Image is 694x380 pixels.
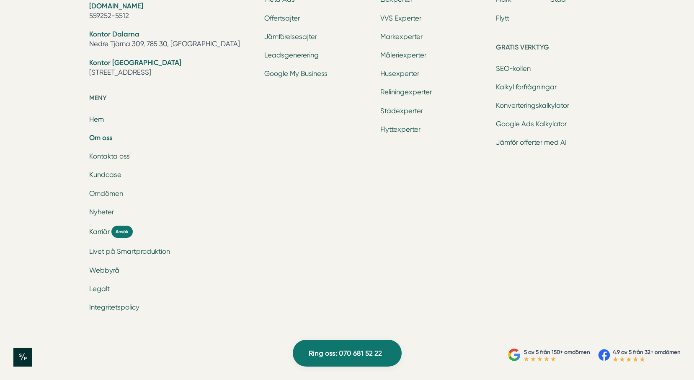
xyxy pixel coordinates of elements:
[380,125,421,133] a: Flyttexperter
[89,285,110,293] a: Legalt
[89,227,110,237] span: Karriär
[496,65,531,73] a: SEO-kollen
[380,107,423,115] a: Städexperter
[380,33,423,41] a: Markexperter
[111,226,133,238] span: Ansök
[264,51,319,59] a: Leadsgenerering
[89,171,121,179] a: Kundcase
[613,348,681,357] p: 4.9 av 5 från 32+ omdömen
[380,70,419,78] a: Husexperter
[89,133,113,142] a: Om oss
[89,29,255,51] li: Nedre Tjärna 309, 785 30, [GEOGRAPHIC_DATA]
[89,152,130,160] a: Kontakta oss
[496,83,557,91] a: Kalkyl förfrågningar
[380,88,432,96] a: Reliningexperter
[524,348,590,357] p: 5 av 5 från 150+ omdömen
[89,1,255,23] li: 559252-5512
[496,120,567,128] a: Google Ads Kalkylator
[293,340,402,367] a: Ring oss: 070 681 52 22
[496,14,509,22] a: Flytt
[496,102,569,109] a: Konverteringskalkylator
[89,208,114,216] a: Nyheter
[89,2,143,10] strong: [DOMAIN_NAME]
[89,226,255,238] a: Karriär Ansök
[264,70,328,78] a: Google My Business
[89,303,139,311] a: Integritetspolicy
[89,190,123,198] a: Omdömen
[89,247,170,255] a: Livet på Smartproduktion
[496,42,605,55] h5: Gratis verktyg
[89,58,181,67] strong: Kontor [GEOGRAPHIC_DATA]
[380,14,421,22] a: VVS Experter
[89,115,104,123] a: Hem
[264,33,317,41] a: Jämförelsesajter
[496,138,567,146] a: Jämför offerter med AI
[380,51,426,59] a: Måleriexperter
[89,58,255,79] li: [STREET_ADDRESS]
[89,30,139,38] strong: Kontor Dalarna
[309,348,382,359] span: Ring oss: 070 681 52 22
[264,14,300,22] a: Offertsajter
[89,93,255,106] h5: Meny
[89,266,119,274] a: Webbyrå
